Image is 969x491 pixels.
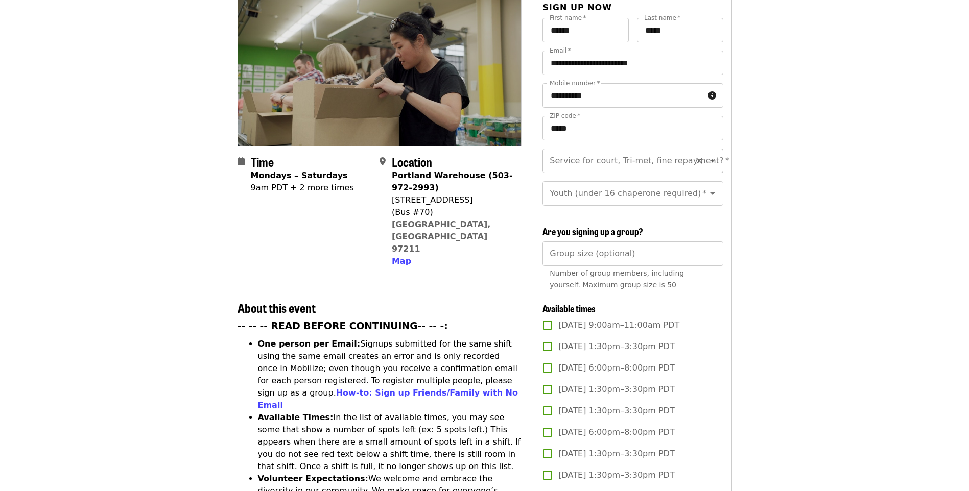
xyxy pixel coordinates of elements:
[258,412,334,422] strong: Available Times:
[542,241,723,266] input: [object Object]
[644,15,680,21] label: Last name
[692,154,706,168] button: Clear
[542,225,643,238] span: Are you signing up a group?
[550,47,571,54] label: Email
[708,91,716,101] i: circle-info icon
[258,388,518,410] a: How-to: Sign up Friends/Family with No Email
[550,15,586,21] label: First name
[258,411,522,473] li: In the list of available times, you may see some that show a number of spots left (ex: 5 spots le...
[392,170,513,192] strong: Portland Warehouse (503-972-2993)
[558,426,674,438] span: [DATE] 6:00pm–8:00pm PDT
[258,339,361,349] strong: One person per Email:
[392,206,513,218] div: (Bus #70)
[542,51,723,75] input: Email
[558,405,674,417] span: [DATE] 1:30pm–3:30pm PDT
[238,321,448,331] strong: -- -- -- READ BEFORE CONTINUING-- -- -:
[558,448,674,460] span: [DATE] 1:30pm–3:30pm PDT
[392,256,411,266] span: Map
[392,194,513,206] div: [STREET_ADDRESS]
[558,319,679,331] span: [DATE] 9:00am–11:00am PDT
[558,340,674,353] span: [DATE] 1:30pm–3:30pm PDT
[558,362,674,374] span: [DATE] 6:00pm–8:00pm PDT
[380,157,386,166] i: map-marker-alt icon
[392,153,432,170] span: Location
[542,18,629,42] input: First name
[550,80,600,86] label: Mobile number
[392,219,491,254] a: [GEOGRAPHIC_DATA], [GEOGRAPHIC_DATA] 97211
[251,182,354,194] div: 9am PDT + 2 more times
[558,383,674,396] span: [DATE] 1:30pm–3:30pm PDT
[637,18,723,42] input: Last name
[392,255,411,267] button: Map
[542,302,596,315] span: Available times
[258,338,522,411] li: Signups submitted for the same shift using the same email creates an error and is only recorded o...
[258,474,369,483] strong: Volunteer Expectations:
[542,83,703,108] input: Mobile number
[251,170,348,180] strong: Mondays – Saturdays
[238,299,316,316] span: About this event
[542,3,612,12] span: Sign up now
[550,269,684,289] span: Number of group members, including yourself. Maximum group size is 50
[238,157,245,166] i: calendar icon
[558,469,674,481] span: [DATE] 1:30pm–3:30pm PDT
[542,116,723,140] input: ZIP code
[705,186,720,201] button: Open
[251,153,274,170] span: Time
[550,113,580,119] label: ZIP code
[705,154,720,168] button: Open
